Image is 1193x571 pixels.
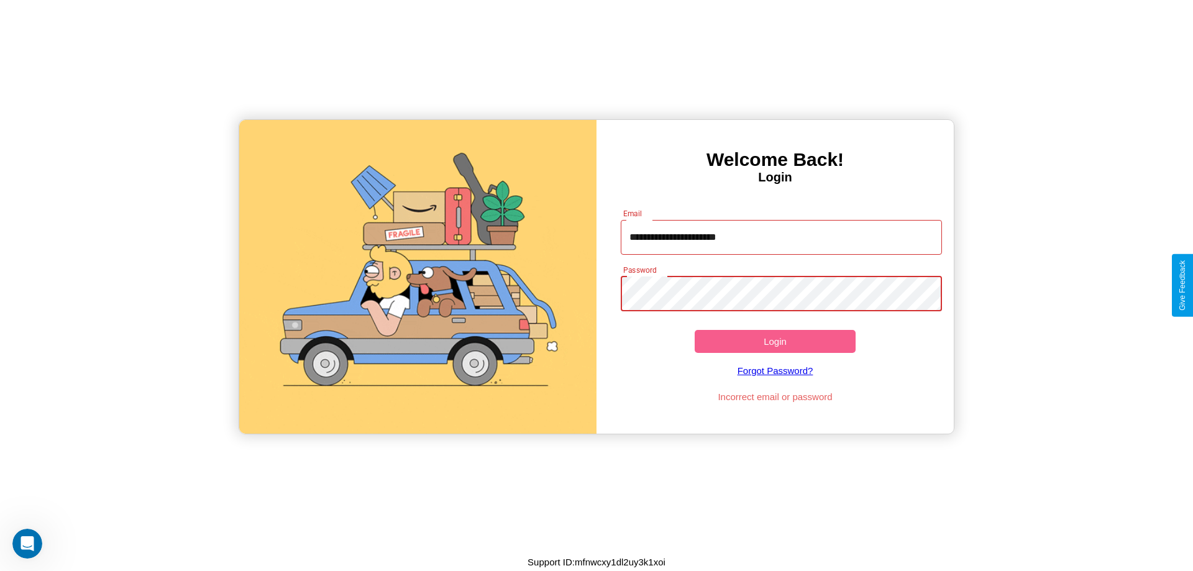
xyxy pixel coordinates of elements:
a: Forgot Password? [615,353,936,388]
label: Password [623,265,656,275]
div: Give Feedback [1178,260,1187,311]
button: Login [695,330,856,353]
img: gif [239,120,596,434]
p: Incorrect email or password [615,388,936,405]
h4: Login [596,170,954,185]
h3: Welcome Back! [596,149,954,170]
iframe: Intercom live chat [12,529,42,559]
label: Email [623,208,642,219]
p: Support ID: mfnwcxy1dl2uy3k1xoi [528,554,665,570]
